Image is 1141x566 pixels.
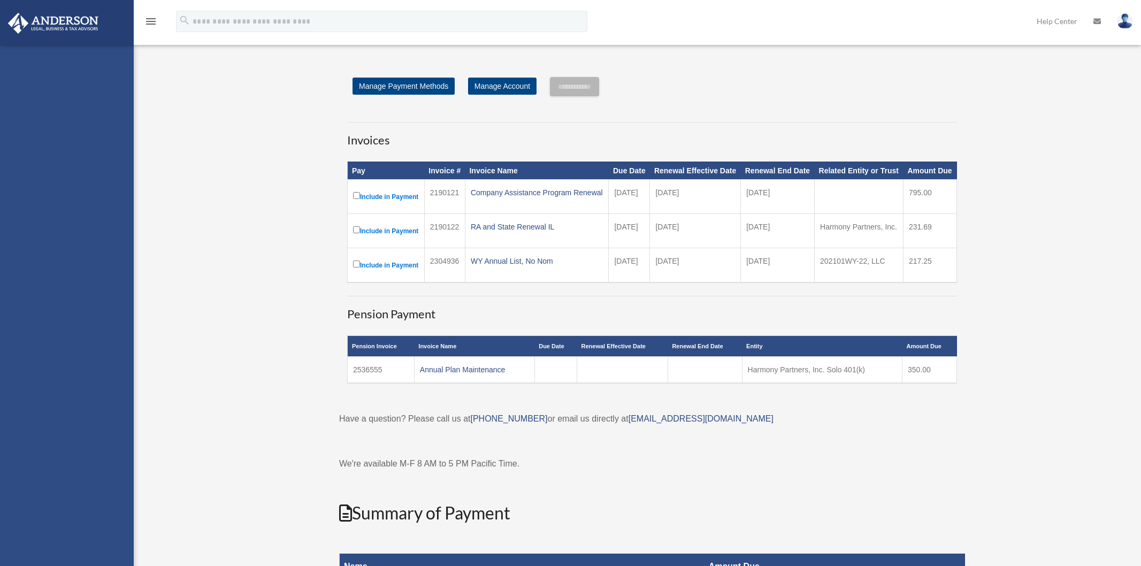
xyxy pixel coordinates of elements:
[353,258,419,272] label: Include in Payment
[424,248,465,283] td: 2304936
[742,357,902,384] td: Harmony Partners, Inc. Solo 401(k)
[420,365,506,374] a: Annual Plan Maintenance
[471,219,603,234] div: RA and State Renewal IL
[5,13,102,34] img: Anderson Advisors Platinum Portal
[465,162,609,180] th: Invoice Name
[668,336,742,357] th: Renewal End Date
[353,226,360,233] input: Include in Payment
[347,296,957,323] h3: Pension Payment
[815,214,903,248] td: Harmony Partners, Inc.
[353,190,419,203] label: Include in Payment
[348,162,425,180] th: Pay
[144,19,157,28] a: menu
[424,180,465,214] td: 2190121
[609,180,650,214] td: [DATE]
[815,162,903,180] th: Related Entity or Trust
[609,214,650,248] td: [DATE]
[144,15,157,28] i: menu
[471,254,603,269] div: WY Annual List, No Nom
[353,192,360,199] input: Include in Payment
[339,411,965,426] p: Have a question? Please call us at or email us directly at
[650,248,741,283] td: [DATE]
[650,162,741,180] th: Renewal Effective Date
[609,162,650,180] th: Due Date
[741,180,815,214] td: [DATE]
[534,336,577,357] th: Due Date
[353,78,455,95] a: Manage Payment Methods
[424,214,465,248] td: 2190122
[902,357,957,384] td: 350.00
[741,214,815,248] td: [DATE]
[903,214,956,248] td: 231.69
[468,78,537,95] a: Manage Account
[742,336,902,357] th: Entity
[629,414,774,423] a: [EMAIL_ADDRESS][DOMAIN_NAME]
[339,456,965,471] p: We're available M-F 8 AM to 5 PM Pacific Time.
[348,336,415,357] th: Pension Invoice
[414,336,534,357] th: Invoice Name
[577,336,668,357] th: Renewal Effective Date
[903,162,956,180] th: Amount Due
[347,122,957,149] h3: Invoices
[179,14,190,26] i: search
[353,224,419,238] label: Include in Payment
[650,180,741,214] td: [DATE]
[339,501,965,525] h2: Summary of Payment
[741,162,815,180] th: Renewal End Date
[470,414,547,423] a: [PHONE_NUMBER]
[902,336,957,357] th: Amount Due
[471,185,603,200] div: Company Assistance Program Renewal
[353,261,360,267] input: Include in Payment
[609,248,650,283] td: [DATE]
[903,180,956,214] td: 795.00
[1117,13,1133,29] img: User Pic
[741,248,815,283] td: [DATE]
[903,248,956,283] td: 217.25
[424,162,465,180] th: Invoice #
[815,248,903,283] td: 202101WY-22, LLC
[650,214,741,248] td: [DATE]
[348,357,415,384] td: 2536555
